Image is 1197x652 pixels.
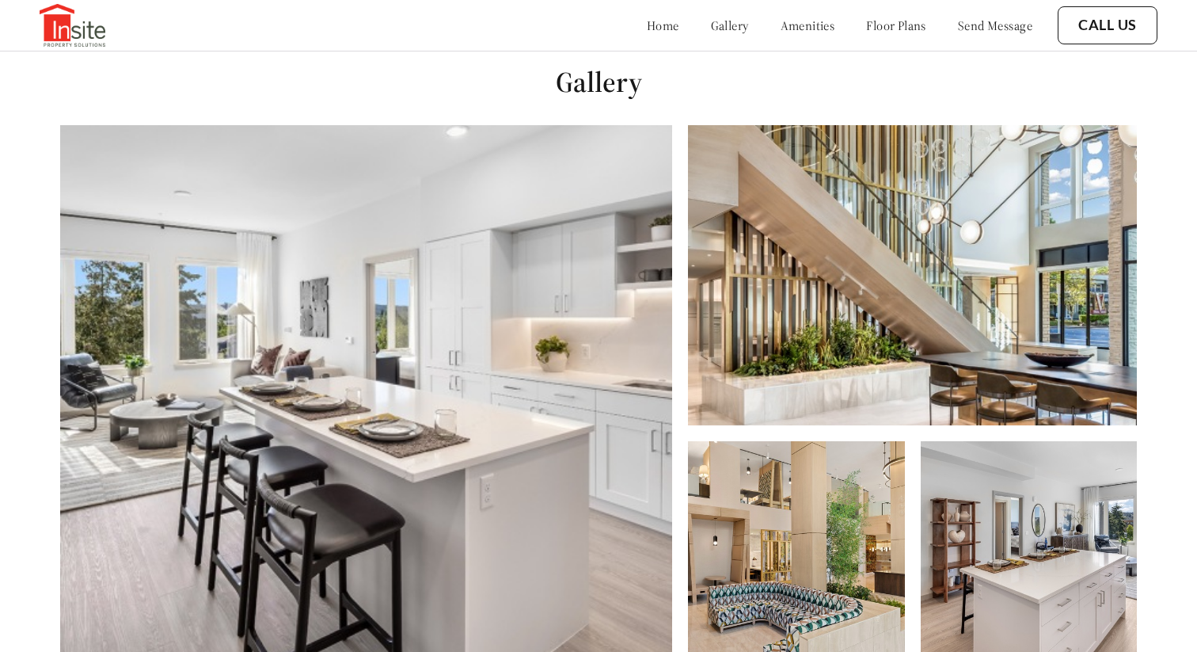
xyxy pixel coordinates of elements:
a: Call Us [1078,17,1137,34]
a: gallery [711,17,749,33]
a: home [647,17,679,33]
img: Company logo [40,4,105,47]
a: floor plans [866,17,926,33]
img: Carousel image 2 [688,125,1137,425]
a: send message [958,17,1032,33]
button: Call Us [1058,6,1157,44]
a: amenities [781,17,835,33]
